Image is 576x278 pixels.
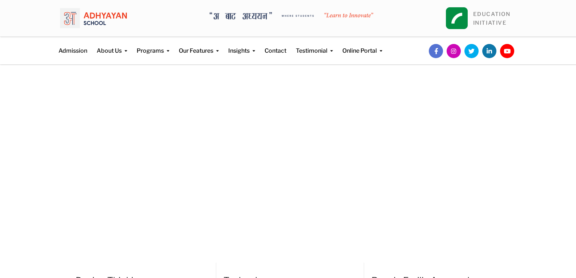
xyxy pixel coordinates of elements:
[296,37,333,55] a: Testimonial
[137,37,169,55] a: Programs
[210,12,373,20] img: A Bata Adhyayan where students learn to Innovate
[342,37,382,55] a: Online Portal
[97,37,127,55] a: About Us
[59,37,87,55] a: Admission
[179,37,219,55] a: Our Features
[265,37,286,55] a: Contact
[60,5,127,31] img: logo
[446,7,468,29] img: square_leapfrog
[228,37,255,55] a: Insights
[473,11,511,26] a: EDUCATIONINITIATIVE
